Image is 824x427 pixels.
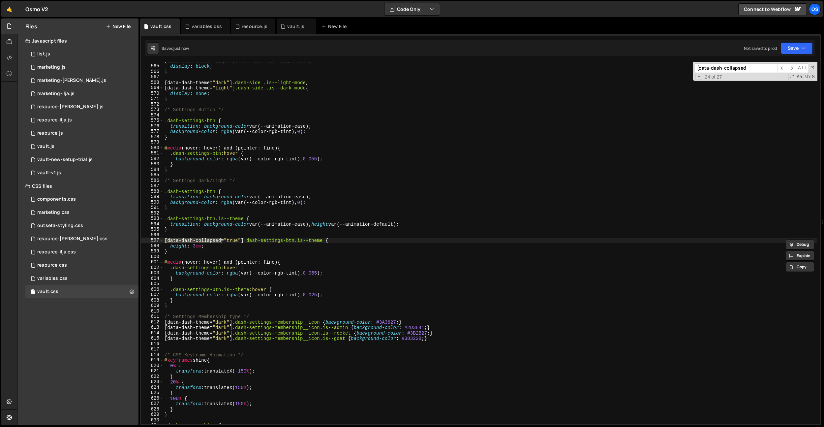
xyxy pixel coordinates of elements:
div: 604 [141,276,164,281]
span: 24 of 27 [702,74,725,80]
div: just now [173,46,189,51]
span: Alt-Enter [796,63,809,73]
div: marketing.js [37,64,66,70]
div: 589 [141,194,164,200]
div: New File [321,23,349,30]
a: Connect to Webflow [738,3,807,15]
span: CaseSensitive Search [796,74,803,80]
div: 620 [141,363,164,369]
div: 598 [141,243,164,249]
a: 🤙 [1,1,17,17]
div: 614 [141,330,164,336]
div: 628 [141,407,164,412]
div: Not saved to prod [744,46,777,51]
div: 623 [141,379,164,385]
div: 605 [141,281,164,287]
div: vault.js [287,23,304,30]
div: marketing-ilja.js [37,91,75,97]
div: 579 [141,140,164,145]
div: 597 [141,238,164,243]
div: 613 [141,325,164,330]
div: 611 [141,314,164,319]
div: 578 [141,134,164,140]
div: 565 [141,63,164,69]
div: 606 [141,287,164,292]
div: 599 [141,248,164,254]
span: Search In Selection [811,74,815,80]
button: Debug [786,240,814,249]
div: 16596/46196.css [25,232,138,246]
div: 608 [141,298,164,303]
div: 600 [141,254,164,260]
div: 16596/45152.js [25,153,138,166]
div: 16596/46194.js [25,100,138,114]
div: components.css [37,196,76,202]
div: 584 [141,167,164,173]
div: 627 [141,401,164,407]
div: 629 [141,412,164,417]
button: Code Only [384,3,440,15]
div: 566 [141,69,164,75]
div: 586 [141,178,164,183]
div: 588 [141,189,164,194]
div: resource-ilja.css [37,249,76,255]
div: 569 [141,85,164,91]
div: 621 [141,368,164,374]
div: 592 [141,211,164,216]
div: 16596/45511.css [25,193,138,206]
div: vault-v1.js [37,170,61,176]
div: resource.css [37,262,67,268]
div: 16596/45154.css [25,272,138,285]
div: 624 [141,385,164,390]
div: variables.css [192,23,222,30]
div: vault-new-setup-trial.js [37,157,93,163]
div: 607 [141,292,164,298]
div: 616 [141,341,164,347]
input: Search for [695,63,778,73]
div: Saved [162,46,189,51]
div: 16596/45153.css [25,285,138,298]
div: 595 [141,227,164,232]
div: resource-[PERSON_NAME].css [37,236,107,242]
span: ​ [778,63,787,73]
div: vault.css [37,289,58,295]
div: 16596/45132.js [25,166,138,180]
div: resource.js [242,23,267,30]
div: CSS files [17,180,138,193]
div: outseta-styling.css [37,223,83,229]
span: RegExp Search [788,74,795,80]
div: 570 [141,91,164,96]
div: Javascript files [17,34,138,48]
div: 16596/45422.js [25,61,138,74]
div: 576 [141,123,164,129]
div: 609 [141,303,164,309]
div: Os [809,3,821,15]
div: 615 [141,336,164,341]
div: 16596/45423.js [25,87,138,100]
div: 594 [141,221,164,227]
div: 16596/45424.js [25,74,138,87]
div: 618 [141,352,164,358]
div: 601 [141,259,164,265]
div: 619 [141,357,164,363]
div: 16596/46183.js [25,127,138,140]
div: 612 [141,319,164,325]
button: Save [781,42,813,54]
div: 581 [141,150,164,156]
div: list.js [37,51,50,57]
div: 567 [141,74,164,80]
div: 573 [141,107,164,113]
div: 16596/45133.js [25,140,138,153]
h2: Files [25,23,37,30]
div: 583 [141,161,164,167]
span: Whole Word Search [804,74,810,80]
div: vault.js [37,144,54,149]
div: 16596/45446.css [25,206,138,219]
button: Explain [786,251,814,261]
div: marketing.css [37,210,70,215]
div: 590 [141,200,164,205]
div: 16596/45156.css [25,219,138,232]
div: vault.css [150,23,171,30]
div: 16596/45151.js [25,48,138,61]
div: resource.css [25,259,138,272]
